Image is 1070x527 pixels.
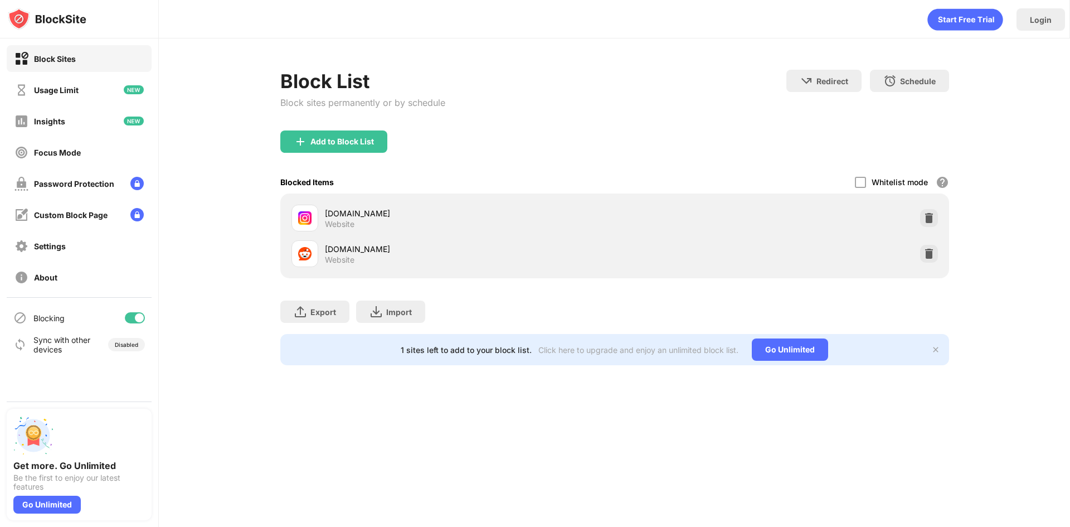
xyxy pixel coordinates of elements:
div: Sync with other devices [33,335,91,354]
div: About [34,273,57,282]
div: [DOMAIN_NAME] [325,243,615,255]
div: 1 sites left to add to your block list. [401,345,532,355]
div: Add to Block List [310,137,374,146]
div: animation [927,8,1003,31]
img: lock-menu.svg [130,177,144,190]
div: Redirect [816,76,848,86]
div: Usage Limit [34,85,79,95]
img: favicons [298,247,312,260]
img: time-usage-off.svg [14,83,28,97]
div: Block sites permanently or by schedule [280,97,445,108]
div: Custom Block Page [34,210,108,220]
div: Focus Mode [34,148,81,157]
div: Password Protection [34,179,114,188]
div: [DOMAIN_NAME] [325,207,615,219]
div: Get more. Go Unlimited [13,460,145,471]
img: settings-off.svg [14,239,28,253]
img: focus-off.svg [14,146,28,159]
img: new-icon.svg [124,117,144,125]
div: Import [386,307,412,317]
img: favicons [298,211,312,225]
img: about-off.svg [14,270,28,284]
div: Export [310,307,336,317]
div: Go Unlimited [13,496,81,514]
img: x-button.svg [931,345,940,354]
img: insights-off.svg [14,114,28,128]
img: blocking-icon.svg [13,311,27,325]
div: Whitelist mode [872,177,928,187]
div: Click here to upgrade and enjoy an unlimited block list. [538,345,738,355]
div: Website [325,219,354,229]
img: logo-blocksite.svg [8,8,86,30]
img: sync-icon.svg [13,338,27,351]
div: Login [1030,15,1052,25]
div: Disabled [115,341,138,348]
img: password-protection-off.svg [14,177,28,191]
img: lock-menu.svg [130,208,144,221]
img: customize-block-page-off.svg [14,208,28,222]
div: Blocking [33,313,65,323]
div: Schedule [900,76,936,86]
div: Website [325,255,354,265]
div: Insights [34,117,65,126]
img: push-unlimited.svg [13,415,53,456]
div: Be the first to enjoy our latest features [13,473,145,491]
div: Block Sites [34,54,76,64]
img: block-on.svg [14,52,28,66]
div: Block List [280,70,445,93]
div: Blocked Items [280,177,334,187]
div: Go Unlimited [752,339,828,361]
img: new-icon.svg [124,85,144,94]
div: Settings [34,241,66,251]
